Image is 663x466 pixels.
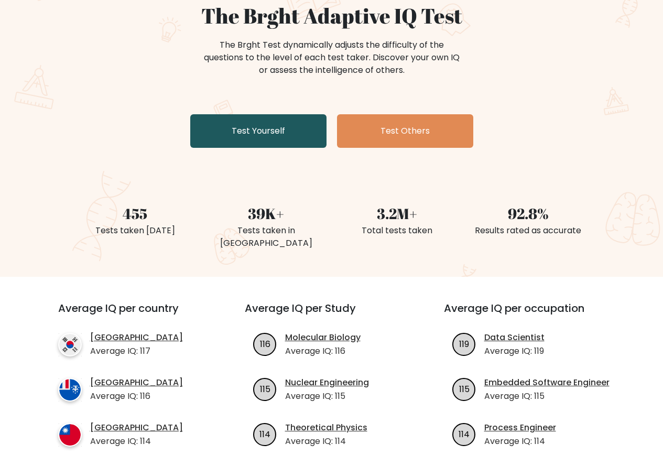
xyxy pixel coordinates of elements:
div: Total tests taken [338,224,457,237]
img: country [58,378,82,402]
p: Average IQ: 115 [285,390,369,403]
a: Process Engineer [484,421,556,434]
h3: Average IQ per Study [245,302,419,327]
p: Average IQ: 116 [90,390,183,403]
p: Average IQ: 119 [484,345,545,357]
a: Test Others [337,114,473,148]
text: 116 [259,338,270,350]
p: Average IQ: 115 [484,390,610,403]
p: Average IQ: 114 [90,435,183,448]
a: Nuclear Engineering [285,376,369,389]
a: Test Yourself [190,114,327,148]
h3: Average IQ per country [58,302,207,327]
p: Average IQ: 117 [90,345,183,357]
text: 115 [459,383,469,395]
text: 119 [459,338,469,350]
text: 114 [459,428,470,440]
div: Tests taken [DATE] [76,224,194,237]
h3: Average IQ per occupation [444,302,618,327]
a: Data Scientist [484,331,545,344]
div: 92.8% [469,202,588,224]
div: Tests taken in [GEOGRAPHIC_DATA] [207,224,325,250]
a: [GEOGRAPHIC_DATA] [90,421,183,434]
a: [GEOGRAPHIC_DATA] [90,376,183,389]
a: [GEOGRAPHIC_DATA] [90,331,183,344]
div: Results rated as accurate [469,224,588,237]
img: country [58,423,82,447]
p: Average IQ: 116 [285,345,361,357]
div: The Brght Test dynamically adjusts the difficulty of the questions to the level of each test take... [201,39,463,77]
a: Theoretical Physics [285,421,367,434]
text: 114 [259,428,270,440]
h1: The Brght Adaptive IQ Test [76,3,588,28]
div: 3.2M+ [338,202,457,224]
img: country [58,333,82,356]
a: Molecular Biology [285,331,361,344]
p: Average IQ: 114 [484,435,556,448]
div: 455 [76,202,194,224]
a: Embedded Software Engineer [484,376,610,389]
div: 39K+ [207,202,325,224]
p: Average IQ: 114 [285,435,367,448]
text: 115 [259,383,270,395]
